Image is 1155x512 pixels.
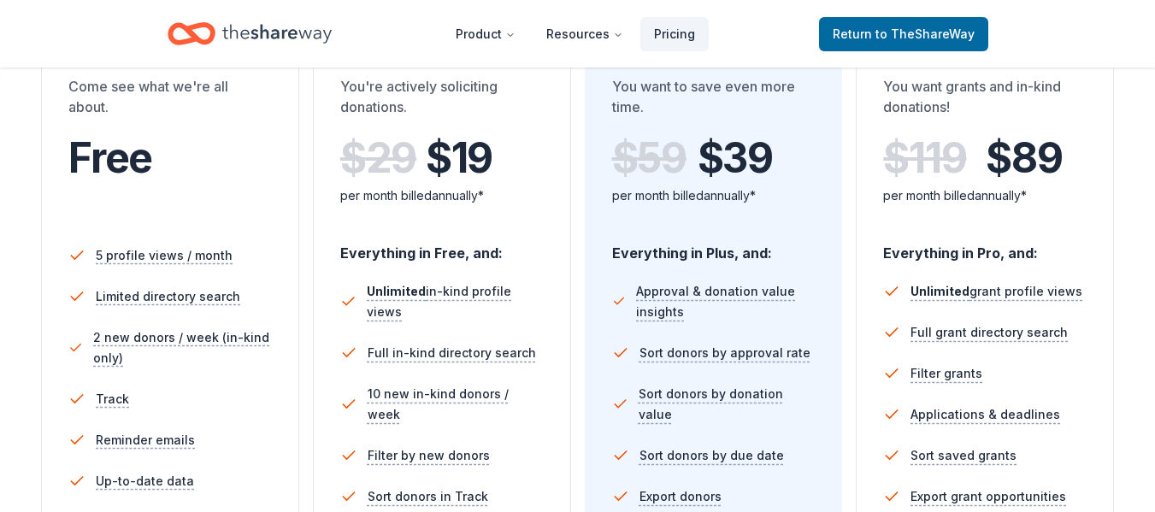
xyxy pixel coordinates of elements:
[910,363,982,384] span: Filter grants
[883,228,1087,264] div: Everything in Pro, and:
[698,134,773,182] span: $ 39
[168,14,332,54] a: Home
[96,389,129,409] span: Track
[612,76,816,124] div: You want to save even more time.
[533,17,637,51] button: Resources
[368,445,490,466] span: Filter by new donors
[640,17,709,51] a: Pricing
[819,17,988,51] a: Returnto TheShareWay
[426,134,492,182] span: $ 19
[910,322,1068,343] span: Full grant directory search
[910,284,969,298] span: Unlimited
[96,471,194,491] span: Up-to-date data
[442,17,529,51] button: Product
[68,76,272,124] div: Come see what we're all about.
[639,445,784,466] span: Sort donors by due date
[96,245,233,266] span: 5 profile views / month
[368,486,488,507] span: Sort donors in Track
[910,284,1082,298] span: grant profile views
[96,430,195,450] span: Reminder emails
[340,185,544,206] div: per month billed annually*
[910,486,1066,507] span: Export grant opportunities
[442,14,709,54] nav: Main
[875,26,975,41] span: to TheShareWay
[340,76,544,124] div: You're actively soliciting donations.
[93,327,272,368] span: 2 new donors / week (in-kind only)
[636,281,815,322] span: Approval & donation value insights
[833,24,975,44] span: Return
[612,185,816,206] div: per month billed annually*
[910,404,1060,425] span: Applications & deadlines
[368,343,536,363] span: Full in-kind directory search
[368,384,544,425] span: 10 new in-kind donors / week
[96,286,240,307] span: Limited directory search
[639,384,815,425] span: Sort donors by donation value
[639,343,810,363] span: Sort donors by approval rate
[367,284,426,298] span: Unlimited
[883,185,1087,206] div: per month billed annually*
[639,486,722,507] span: Export donors
[367,284,511,319] span: in-kind profile views
[340,228,544,264] div: Everything in Free, and:
[68,132,152,183] span: Free
[612,228,816,264] div: Everything in Plus, and:
[986,134,1062,182] span: $ 89
[910,445,1017,466] span: Sort saved grants
[883,76,1087,124] div: You want grants and in-kind donations!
